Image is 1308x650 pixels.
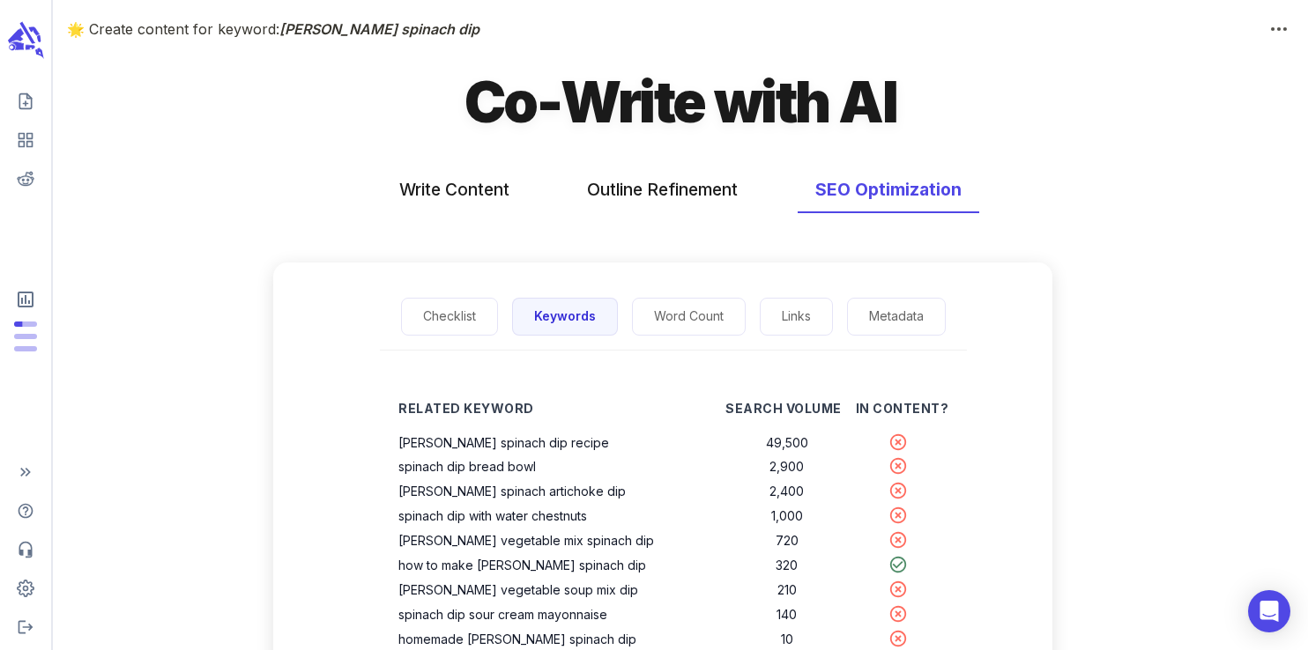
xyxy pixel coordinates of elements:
button: Explore various insights related to word count and length of the search results for the target ke... [632,298,746,336]
span: [PERSON_NAME] spinach dip [279,20,479,38]
td: Global search volume per month for the keyword knorr spinach dip recipe. [725,431,849,455]
td: Global search volume per month for the keyword spinach dip sour cream mayonnaise. [725,602,849,627]
th: Adding spinach dip sour cream mayonnaise to the content can improve the relevance and context of ... [398,602,725,627]
td: Global search volume per month for the keyword knorr vegetable mix spinach dip. [725,528,849,553]
button: Check out a checklist of SEO best practices. [401,298,498,336]
td: Global search volume per month for the keyword spinach dip bread bowl. [725,454,849,479]
svg: Keyword spinach dip sour cream mayonnaise is not present in the content. [888,604,908,624]
svg: Keyword knorr spinach artichoke dip is not present in the content. [888,481,908,500]
th: Adding spinach dip with water chestnuts to the content can improve the relevance and context of t... [398,504,725,528]
svg: Keyword spinach dip bread bowl is not present in the content. [888,456,908,476]
p: 🌟 Create content for keyword: [67,18,1264,40]
th: Adding knorr spinach dip recipe to the content can improve the relevance and context of the conte... [398,431,725,455]
svg: Keyword knorr vegetable mix spinach dip is not present in the content. [888,530,908,550]
p: Search Volume [725,399,842,417]
span: View your content dashboard [7,124,44,156]
th: Adding knorr spinach artichoke dip to the content can improve the relevance and context of the co... [398,479,725,504]
h1: Co-Write with AI [464,65,896,138]
p: Related Keyword [398,399,725,417]
div: Open Intercom Messenger [1248,590,1290,632]
td: Global search volume per month for the keyword knorr spinach artichoke dip. [725,479,849,504]
span: Create new content [7,85,44,117]
button: Explore semantically related keywords. [512,298,618,336]
th: Adding knorr vegetable soup mix dip to the content can improve the relevance and context of the c... [398,578,725,602]
th: Adding knorr vegetable mix spinach dip to the content can improve the relevance and context of th... [398,528,725,553]
span: View Subscription & Usage [7,282,44,317]
td: Global search volume per month for the keyword spinach dip with water chestnuts. [725,504,849,528]
span: Expand Sidebar [7,456,44,488]
th: Adding spinach dip bread bowl to the content can improve the relevance and context of the content... [398,454,725,479]
span: Logout [7,611,44,643]
button: Keep track of internal and external links used in the content. [760,298,833,336]
button: Write Content [382,166,527,213]
span: Adjust your account settings [7,572,44,604]
button: Create or generate meta description. [847,298,946,336]
td: Global search volume per month for the keyword how to make knorr spinach dip. [725,553,849,578]
svg: Keyword knorr spinach dip recipe is not present in the content. [888,432,908,452]
button: SEO Optimization [798,166,979,213]
svg: Keyword knorr vegetable soup mix dip is not present in the content. [888,580,908,599]
span: Input Tokens: 0 of 2,000,000 monthly tokens used. These limits are based on the last model you us... [14,346,37,351]
td: Global search volume per month for the keyword knorr vegetable soup mix dip. [725,578,849,602]
span: Output Tokens: 0 of 400,000 monthly tokens used. These limits are based on the last model you use... [14,334,37,339]
th: Adding how to make knorr spinach dip to the content can improve the relevance and context of the ... [398,553,725,578]
svg: Keyword how to make knorr spinach dip is present in the content. [888,555,908,574]
svg: Keyword spinach dip with water chestnuts is not present in the content. [888,506,908,525]
span: Help Center [7,495,44,527]
button: Outline Refinement [569,166,755,213]
span: Posts: 9 of 25 monthly posts used [14,321,37,327]
svg: Keyword homemade knorr spinach dip is not present in the content. [888,629,908,648]
p: In Content? [856,399,949,417]
span: Contact Support [7,534,44,565]
span: View your Reddit Intelligence add-on dashboard [7,163,44,195]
